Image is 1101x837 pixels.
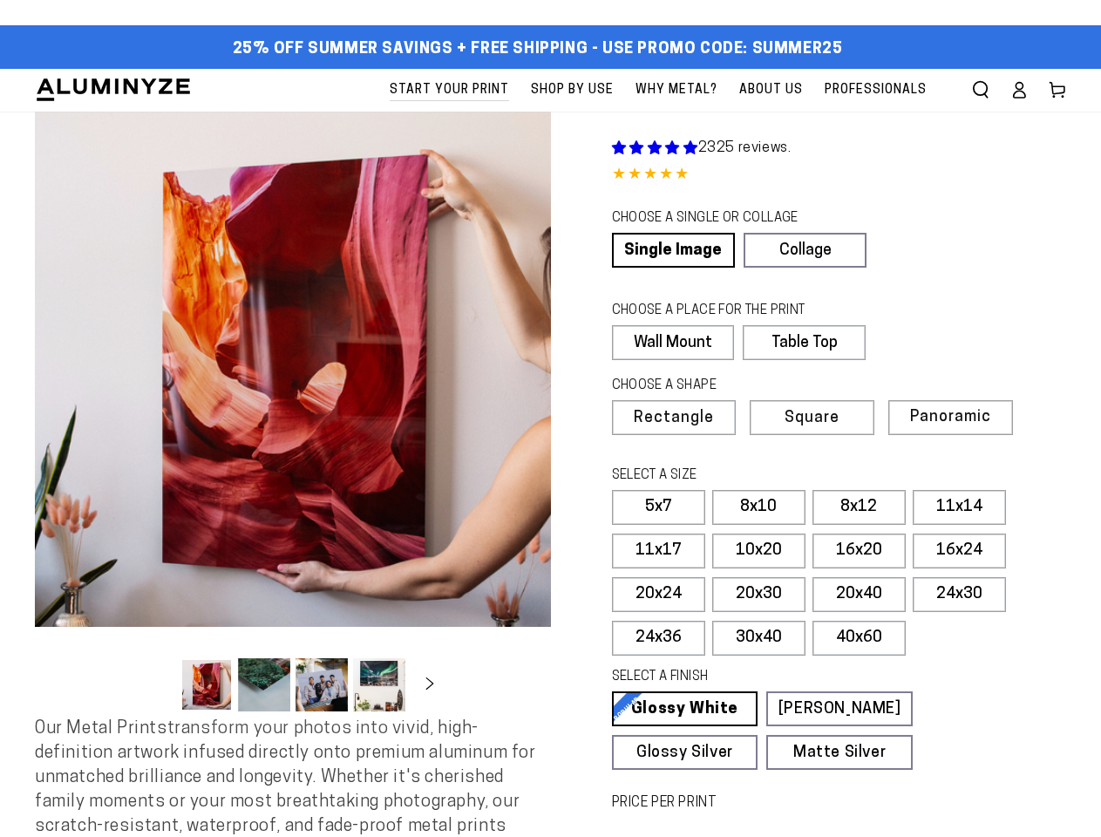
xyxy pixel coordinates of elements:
[744,233,867,268] a: Collage
[381,69,518,112] a: Start Your Print
[612,490,705,525] label: 5x7
[612,534,705,568] label: 11x17
[812,577,906,612] label: 20x40
[712,577,805,612] label: 20x30
[910,409,991,425] span: Panoramic
[35,112,551,718] media-gallery: Gallery Viewer
[612,325,735,360] label: Wall Mount
[612,691,758,726] a: Glossy White
[825,79,927,101] span: Professionals
[612,668,878,687] legend: SELECT A FINISH
[913,534,1006,568] label: 16x24
[137,666,175,704] button: Slide left
[296,658,348,711] button: Load image 3 in gallery view
[712,534,805,568] label: 10x20
[962,71,1000,109] summary: Search our site
[353,658,405,711] button: Load image 4 in gallery view
[627,69,726,112] a: Why Metal?
[785,411,839,426] span: Square
[712,490,805,525] label: 8x10
[766,735,913,770] a: Matte Silver
[913,577,1006,612] label: 24x30
[612,302,850,321] legend: CHOOSE A PLACE FOR THE PRINT
[612,577,705,612] label: 20x24
[612,233,735,268] a: Single Image
[812,490,906,525] label: 8x12
[816,69,935,112] a: Professionals
[612,377,853,396] legend: CHOOSE A SHAPE
[731,69,812,112] a: About Us
[35,77,192,103] img: Aluminyze
[612,735,758,770] a: Glossy Silver
[612,621,705,656] label: 24x36
[180,658,233,711] button: Load image 1 in gallery view
[612,793,1067,813] label: PRICE PER PRINT
[233,40,843,59] span: 25% off Summer Savings + Free Shipping - Use Promo Code: SUMMER25
[712,621,805,656] label: 30x40
[238,658,290,711] button: Load image 2 in gallery view
[612,466,878,486] legend: SELECT A SIZE
[411,666,449,704] button: Slide right
[612,209,851,228] legend: CHOOSE A SINGLE OR COLLAGE
[913,490,1006,525] label: 11x14
[531,79,614,101] span: Shop By Use
[766,691,913,726] a: [PERSON_NAME]
[739,79,803,101] span: About Us
[522,69,622,112] a: Shop By Use
[812,621,906,656] label: 40x60
[390,79,509,101] span: Start Your Print
[812,534,906,568] label: 16x20
[635,79,717,101] span: Why Metal?
[634,411,714,426] span: Rectangle
[743,325,866,360] label: Table Top
[612,163,1067,188] div: 4.85 out of 5.0 stars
